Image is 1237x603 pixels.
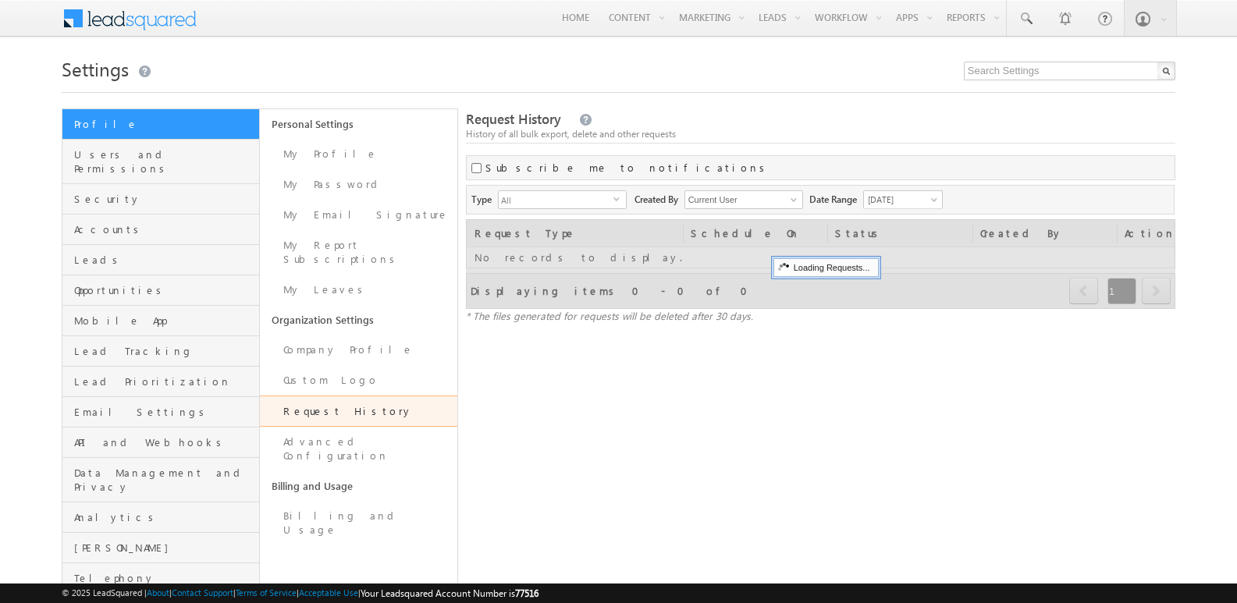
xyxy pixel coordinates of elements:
[634,190,684,207] span: Created By
[62,336,259,367] a: Lead Tracking
[684,190,803,209] input: Type to Search
[74,344,255,358] span: Lead Tracking
[62,458,259,502] a: Data Management and Privacy
[62,533,259,563] a: [PERSON_NAME]
[62,563,259,594] a: Telephony
[62,184,259,215] a: Security
[498,190,627,209] div: All
[260,427,457,471] a: Advanced Configuration
[782,192,802,208] a: Show All Items
[62,56,129,81] span: Settings
[172,587,233,598] a: Contact Support
[74,314,255,328] span: Mobile App
[260,501,457,545] a: Billing and Usage
[864,193,938,207] span: [DATE]
[260,139,457,169] a: My Profile
[62,306,259,336] a: Mobile App
[74,571,255,585] span: Telephony
[147,587,169,598] a: About
[260,365,457,395] a: Custom Logo
[74,374,255,388] span: Lead Prioritization
[62,502,259,533] a: Analytics
[62,397,259,427] a: Email Settings
[299,587,358,598] a: Acceptable Use
[260,471,457,501] a: Billing and Usage
[74,283,255,297] span: Opportunities
[62,245,259,275] a: Leads
[809,190,863,207] span: Date Range
[74,435,255,449] span: API and Webhooks
[485,161,770,175] label: Subscribe me to notifications
[260,109,457,139] a: Personal Settings
[260,169,457,200] a: My Password
[964,62,1175,80] input: Search Settings
[74,253,255,267] span: Leads
[260,395,457,427] a: Request History
[260,305,457,335] a: Organization Settings
[62,427,259,458] a: API and Webhooks
[471,190,498,207] span: Type
[74,147,255,176] span: Users and Permissions
[74,222,255,236] span: Accounts
[260,200,457,230] a: My Email Signature
[863,190,943,209] a: [DATE]
[260,230,457,275] a: My Report Subscriptions
[62,586,539,601] span: © 2025 LeadSquared | | | | |
[361,587,539,599] span: Your Leadsquared Account Number is
[62,367,259,397] a: Lead Prioritization
[466,110,561,128] span: Request History
[62,109,259,140] a: Profile
[515,587,539,599] span: 77516
[74,192,255,206] span: Security
[260,335,457,365] a: Company Profile
[74,541,255,555] span: [PERSON_NAME]
[74,510,255,524] span: Analytics
[74,405,255,419] span: Email Settings
[236,587,297,598] a: Terms of Service
[74,466,255,494] span: Data Management and Privacy
[260,275,457,305] a: My Leaves
[466,309,753,322] span: * The files generated for requests will be deleted after 30 days.
[74,117,255,131] span: Profile
[499,191,613,208] span: All
[466,127,1175,141] div: History of all bulk export, delete and other requests
[613,195,626,202] span: select
[773,258,879,277] div: Loading Requests...
[62,140,259,184] a: Users and Permissions
[62,215,259,245] a: Accounts
[62,275,259,306] a: Opportunities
